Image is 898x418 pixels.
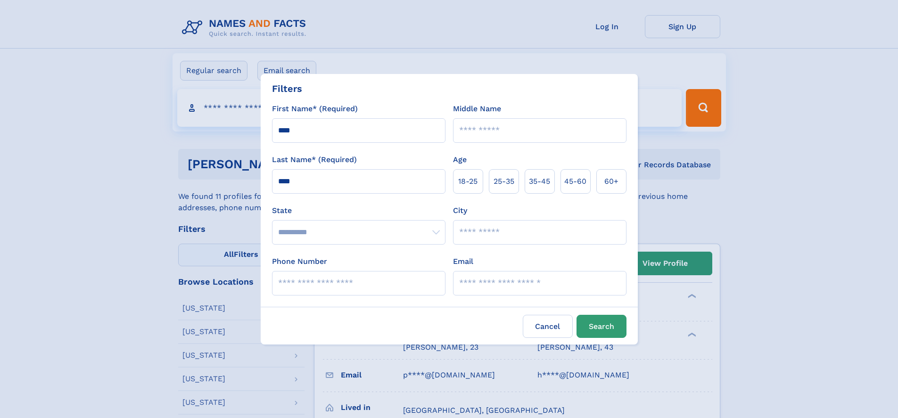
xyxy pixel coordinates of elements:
label: Middle Name [453,103,501,115]
div: Filters [272,82,302,96]
span: 18‑25 [458,176,478,187]
label: Phone Number [272,256,327,267]
label: Email [453,256,473,267]
span: 45‑60 [564,176,586,187]
span: 35‑45 [529,176,550,187]
label: Age [453,154,467,165]
label: City [453,205,467,216]
span: 25‑35 [494,176,514,187]
label: Last Name* (Required) [272,154,357,165]
label: First Name* (Required) [272,103,358,115]
label: Cancel [523,315,573,338]
button: Search [577,315,626,338]
span: 60+ [604,176,618,187]
label: State [272,205,445,216]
